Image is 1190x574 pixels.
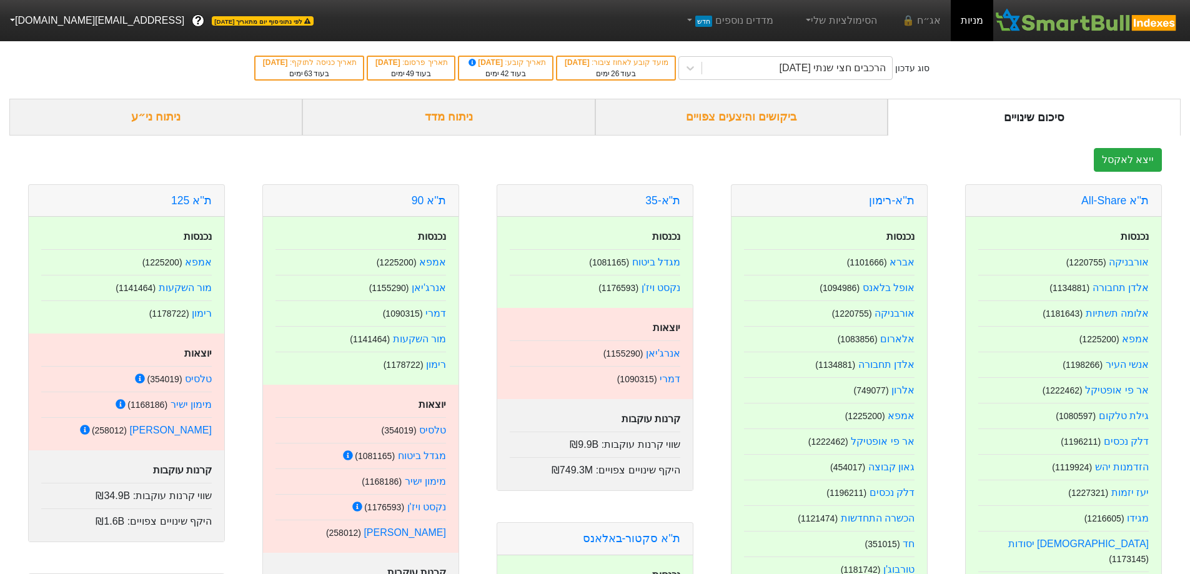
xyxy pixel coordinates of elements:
strong: יוצאות [184,348,212,359]
a: [DEMOGRAPHIC_DATA] יסודות [1008,538,1149,549]
span: [DATE] [565,58,592,67]
div: תאריך פרסום : [374,57,448,68]
a: מור השקעות [393,334,446,344]
div: שווי קרנות עוקבות : [510,432,680,452]
small: ( 1081165 ) [355,451,395,461]
div: ניתוח מדד [302,99,595,136]
small: ( 1176593 ) [364,502,404,512]
a: מדדים נוספיםחדש [679,8,778,33]
a: גאון קבוצה [868,462,915,472]
span: ₪34.9B [96,490,130,501]
a: הכשרה התחדשות [841,513,915,523]
small: ( 354019 ) [381,425,416,435]
small: ( 1168186 ) [362,477,402,487]
span: 42 [500,69,508,78]
small: ( 454017 ) [830,462,865,472]
small: ( 1121474 ) [798,513,838,523]
small: ( 1216605 ) [1084,513,1124,523]
span: לפי נתוני סוף יום מתאריך [DATE] [212,16,313,26]
a: מגדל ביטוח [398,450,446,461]
small: ( 1176593 ) [598,283,638,293]
span: ₪9.9B [570,439,598,450]
span: [DATE] [467,58,505,67]
small: ( 1225200 ) [377,257,417,267]
div: בעוד ימים [262,68,357,79]
strong: נכנסות [184,231,212,242]
a: אמפא [419,257,446,267]
small: ( 1083856 ) [838,334,878,344]
strong: יוצאות [653,322,680,333]
small: ( 354019 ) [147,374,182,384]
a: נקסט ויז'ן [642,282,681,293]
a: דמרי [660,374,680,384]
div: ביקושים והיצעים צפויים [595,99,888,136]
a: [PERSON_NAME] [364,527,446,538]
a: דלק נכסים [1104,436,1149,447]
small: ( 1196211 ) [826,488,866,498]
a: מור השקעות [159,282,212,293]
a: הסימולציות שלי [798,8,882,33]
a: ת''א All-Share [1081,194,1149,207]
span: [DATE] [263,58,290,67]
a: חד [903,538,915,549]
small: ( 1134881 ) [1049,283,1089,293]
a: מימון ישיר [405,476,446,487]
a: יעז יזמות [1111,487,1149,498]
strong: קרנות עוקבות [153,465,212,475]
a: אופל בלאנס [863,282,915,293]
span: ₪749.3M [552,465,593,475]
div: בעוד ימים [465,68,546,79]
small: ( 1178722 ) [384,360,424,370]
a: אמפא [1122,334,1149,344]
small: ( 1094986 ) [820,283,860,293]
span: חדש [695,16,712,27]
div: שווי קרנות עוקבות : [41,483,212,503]
small: ( 1168186 ) [127,400,167,410]
a: אורבניקה [875,308,915,319]
div: תאריך כניסה לתוקף : [262,57,357,68]
div: סיכום שינויים [888,99,1181,136]
a: אר פי אופטיקל [851,436,915,447]
a: דמרי [425,308,446,319]
small: ( 1181643 ) [1043,309,1083,319]
a: [PERSON_NAME] [129,425,212,435]
a: אמפא [888,410,915,421]
div: הרכבים חצי שנתי [DATE] [780,61,886,76]
a: מימון ישיר [171,399,212,410]
small: ( 258012 ) [326,528,361,538]
small: ( 1225200 ) [142,257,182,267]
small: ( 1155290 ) [369,283,409,293]
a: אלרון [891,385,915,395]
a: טלסיס [419,425,446,435]
small: ( 1080597 ) [1056,411,1096,421]
div: היקף שינויים צפויים : [510,457,680,478]
a: אמפא [185,257,212,267]
small: ( 351015 ) [865,539,900,549]
div: מועד קובע לאחוז ציבור : [563,57,668,68]
small: ( 1090315 ) [383,309,423,319]
small: ( 1225200 ) [1079,334,1119,344]
a: ת"א-35 [645,194,680,207]
a: ת''א-רימון [869,194,915,207]
a: הזדמנות יהש [1095,462,1149,472]
small: ( 1090315 ) [617,374,657,384]
small: ( 1178722 ) [149,309,189,319]
span: ? [195,12,202,29]
a: אלומה תשתיות [1086,308,1149,319]
a: ת''א סקטור-באלאנס [583,532,680,545]
strong: קרנות עוקבות [622,413,680,424]
small: ( 1225200 ) [845,411,885,421]
span: 26 [611,69,619,78]
strong: נכנסות [1121,231,1149,242]
a: גילת טלקום [1099,410,1149,421]
a: אנשי העיר [1106,359,1149,370]
a: ת''א 90 [412,194,446,207]
a: אנרג'יאן [412,282,446,293]
a: אלדן תחבורה [858,359,915,370]
small: ( 1134881 ) [815,360,855,370]
a: אר פי אופטיקל [1085,385,1149,395]
a: נקסט ויז'ן [407,502,447,512]
small: ( 1220755 ) [1066,257,1106,267]
small: ( 1119924 ) [1052,462,1092,472]
span: 49 [406,69,414,78]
